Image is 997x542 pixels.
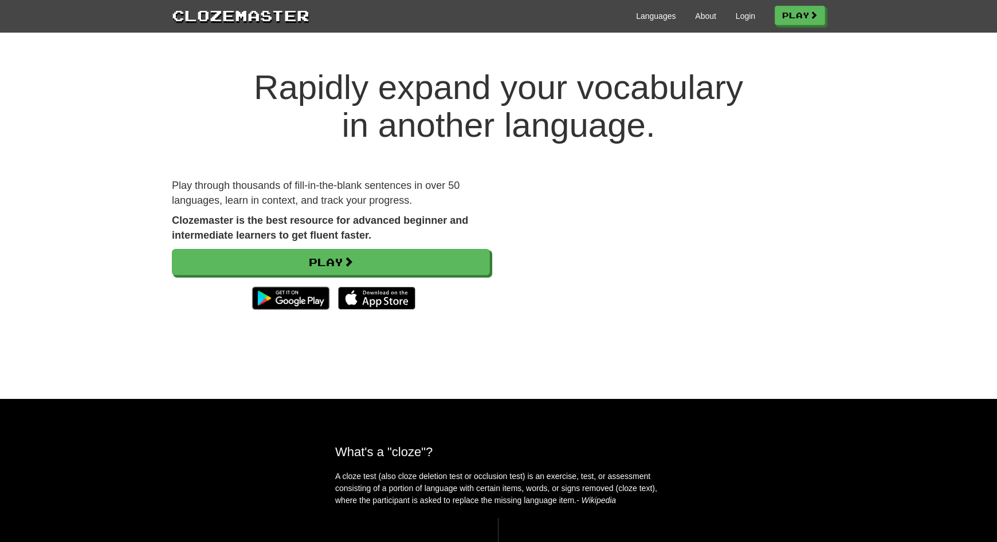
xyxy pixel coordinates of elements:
[246,281,335,315] img: Get it on Google Play
[172,249,490,275] a: Play
[172,179,490,208] p: Play through thousands of fill-in-the-blank sentences in over 50 languages, learn in context, and...
[338,287,415,310] img: Download_on_the_App_Store_Badge_US-UK_135x40-25178aeef6eb6b83b96f5f2d004eda3bffbb37122de64afbaef7...
[775,6,825,25] a: Play
[736,10,755,22] a: Login
[335,470,662,507] p: A cloze test (also cloze deletion test or occlusion test) is an exercise, test, or assessment con...
[636,10,676,22] a: Languages
[172,215,468,241] strong: Clozemaster is the best resource for advanced beginner and intermediate learners to get fluent fa...
[695,10,716,22] a: About
[172,5,309,26] a: Clozemaster
[576,496,616,505] em: - Wikipedia
[335,445,662,459] h2: What's a "cloze"?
